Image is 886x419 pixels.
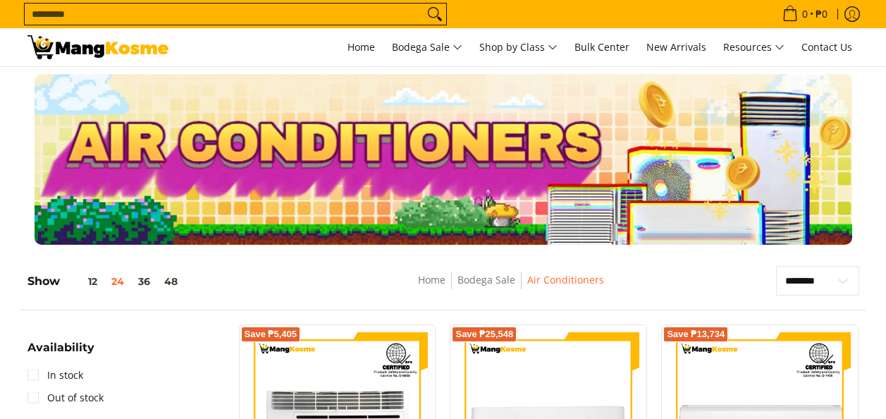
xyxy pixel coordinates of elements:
summary: Open [27,342,94,364]
h5: Show [27,274,185,289]
a: In stock [27,364,83,387]
nav: Breadcrumbs [314,272,706,303]
a: Air Conditioners [527,273,604,286]
span: 0 [800,9,810,19]
span: Save ₱25,548 [455,330,513,339]
button: 24 [104,276,131,287]
a: Bulk Center [567,28,636,66]
img: Bodega Sale Aircon l Mang Kosme: Home Appliances Warehouse Sale [27,35,168,59]
nav: Main Menu [183,28,859,66]
a: Bodega Sale [457,273,515,286]
button: 12 [60,276,104,287]
span: Contact Us [801,40,852,54]
a: Contact Us [794,28,859,66]
span: Bodega Sale [392,39,462,56]
span: Save ₱5,405 [245,330,297,339]
a: Resources [716,28,792,66]
button: 36 [131,276,157,287]
a: New Arrivals [639,28,713,66]
a: Shop by Class [472,28,565,66]
a: Out of stock [27,387,104,409]
span: Save ₱13,734 [667,330,725,339]
span: • [778,6,832,22]
span: Resources [723,39,785,56]
span: Shop by Class [479,39,558,56]
span: ₱0 [813,9,830,19]
button: 48 [157,276,185,287]
span: Bulk Center [574,40,629,54]
span: Availability [27,342,94,353]
a: Bodega Sale [385,28,469,66]
span: Home [347,40,375,54]
button: Search [424,4,446,25]
a: Home [340,28,382,66]
a: Home [418,273,445,286]
span: New Arrivals [646,40,706,54]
